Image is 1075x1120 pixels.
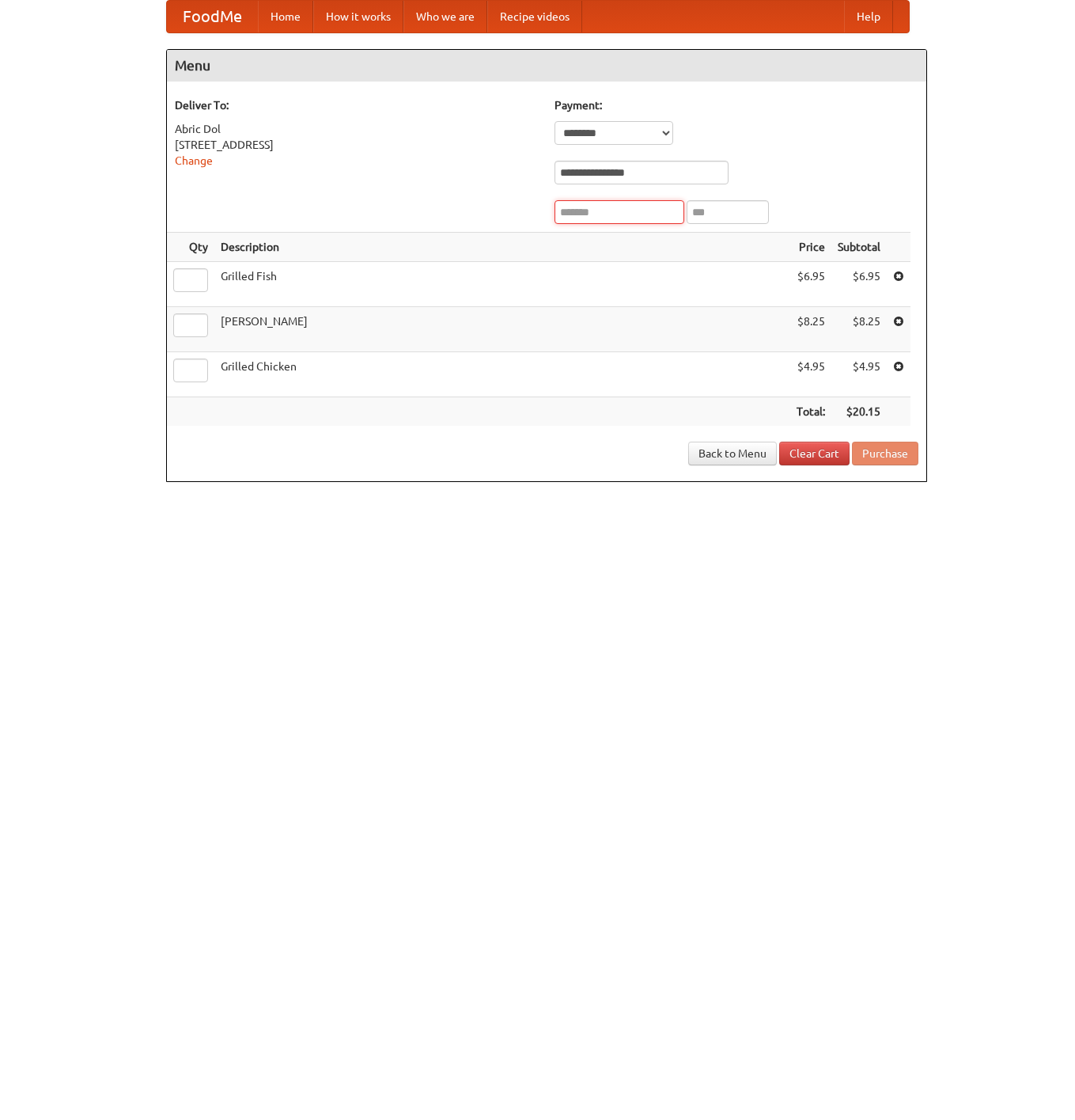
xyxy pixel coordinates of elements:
[555,97,918,113] h5: Payment:
[844,1,893,32] a: Help
[167,1,258,32] a: FoodMe
[167,233,214,262] th: Qty
[214,307,790,352] td: [PERSON_NAME]
[313,1,403,32] a: How it works
[214,262,790,307] td: Grilled Fish
[487,1,582,32] a: Recipe videos
[790,262,831,307] td: $6.95
[831,307,887,352] td: $8.25
[214,352,790,397] td: Grilled Chicken
[790,397,831,427] th: Total:
[831,352,887,397] td: $4.95
[175,121,539,137] div: Abric Dol
[790,352,831,397] td: $4.95
[688,442,777,465] a: Back to Menu
[167,50,926,82] h4: Menu
[214,233,790,262] th: Description
[175,137,539,153] div: [STREET_ADDRESS]
[403,1,487,32] a: Who we are
[175,97,539,113] h5: Deliver To:
[790,307,831,352] td: $8.25
[831,397,887,427] th: $20.15
[831,262,887,307] td: $6.95
[790,233,831,262] th: Price
[175,154,213,167] a: Change
[831,233,887,262] th: Subtotal
[852,442,918,465] button: Purchase
[779,442,850,465] a: Clear Cart
[258,1,313,32] a: Home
